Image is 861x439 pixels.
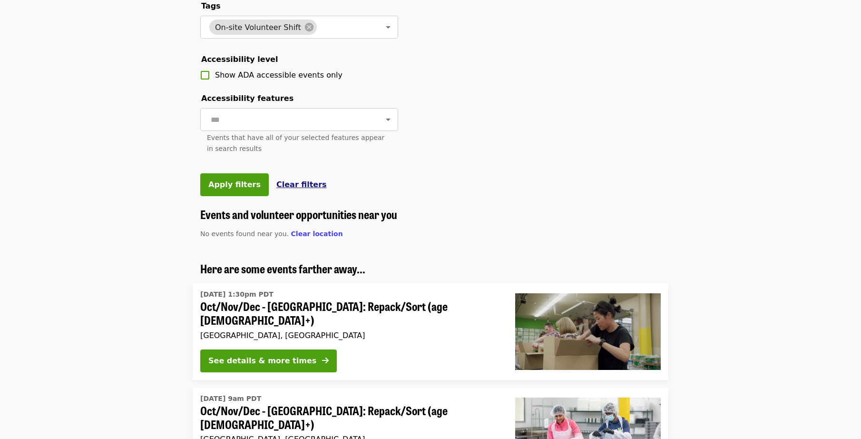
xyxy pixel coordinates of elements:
[200,206,397,222] span: Events and volunteer opportunities near you
[515,293,661,369] img: Oct/Nov/Dec - Portland: Repack/Sort (age 8+) organized by Oregon Food Bank
[207,134,384,152] span: Events that have all of your selected features appear in search results
[200,394,261,404] time: [DATE] 9am PDT
[215,70,342,80] span: Show ADA accessible events only
[200,349,337,372] button: See details & more times
[209,20,317,35] div: On-site Volunteer Shift
[291,229,343,239] button: Clear location
[276,180,327,189] span: Clear filters
[200,173,269,196] button: Apply filters
[201,1,221,10] span: Tags
[291,230,343,238] span: Clear location
[382,20,395,34] button: Open
[276,179,327,190] button: Clear filters
[208,180,261,189] span: Apply filters
[322,356,329,365] i: arrow-right icon
[193,283,668,380] a: See details for "Oct/Nov/Dec - Portland: Repack/Sort (age 8+)"
[209,23,307,32] span: On-site Volunteer Shift
[200,260,365,277] span: Here are some events farther away...
[200,230,289,238] span: No events found near you.
[382,113,395,126] button: Open
[201,55,278,64] span: Accessibility level
[201,94,294,103] span: Accessibility features
[208,355,316,367] div: See details & more times
[200,289,274,299] time: [DATE] 1:30pm PDT
[200,404,500,431] span: Oct/Nov/Dec - [GEOGRAPHIC_DATA]: Repack/Sort (age [DEMOGRAPHIC_DATA]+)
[200,331,500,340] div: [GEOGRAPHIC_DATA], [GEOGRAPHIC_DATA]
[200,299,500,327] span: Oct/Nov/Dec - [GEOGRAPHIC_DATA]: Repack/Sort (age [DEMOGRAPHIC_DATA]+)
